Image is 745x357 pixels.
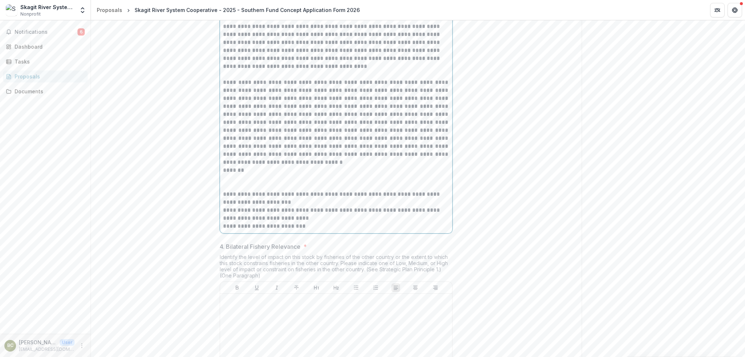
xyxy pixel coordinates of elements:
button: Strike [292,283,301,292]
a: Proposals [94,5,125,15]
div: Proposals [15,73,82,80]
span: Notifications [15,29,77,35]
div: Identify the level of impact on this stock by fisheries of the other country or the extent to whi... [220,254,453,281]
button: More [77,341,86,350]
div: Brenda Clifton [7,343,13,348]
button: Underline [252,283,261,292]
span: Nonprofit [20,11,41,17]
nav: breadcrumb [94,5,363,15]
div: Skagit River System Cooperative [20,3,75,11]
button: Open entity switcher [77,3,88,17]
button: Ordered List [371,283,380,292]
button: Heading 2 [332,283,340,292]
div: Dashboard [15,43,82,50]
p: [EMAIL_ADDRESS][DOMAIN_NAME] [19,346,75,353]
div: Documents [15,88,82,95]
button: Align Left [391,283,400,292]
button: Heading 1 [312,283,321,292]
p: User [60,339,75,346]
button: Notifications6 [3,26,88,38]
button: Align Right [431,283,440,292]
img: Skagit River System Cooperative [6,4,17,16]
button: Italicize [272,283,281,292]
a: Documents [3,85,88,97]
a: Proposals [3,70,88,82]
p: [PERSON_NAME] [19,338,57,346]
div: Tasks [15,58,82,65]
span: 6 [77,28,85,36]
p: 4. Bilateral Fishery Relevance [220,242,300,251]
a: Tasks [3,56,88,68]
button: Bold [233,283,242,292]
button: Bullet List [352,283,360,292]
div: Proposals [97,6,122,14]
button: Partners [710,3,725,17]
a: Dashboard [3,41,88,53]
button: Align Center [411,283,420,292]
button: Get Help [728,3,742,17]
div: Skagit River System Cooperative - 2025 - Southern Fund Concept Application Form 2026 [135,6,360,14]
